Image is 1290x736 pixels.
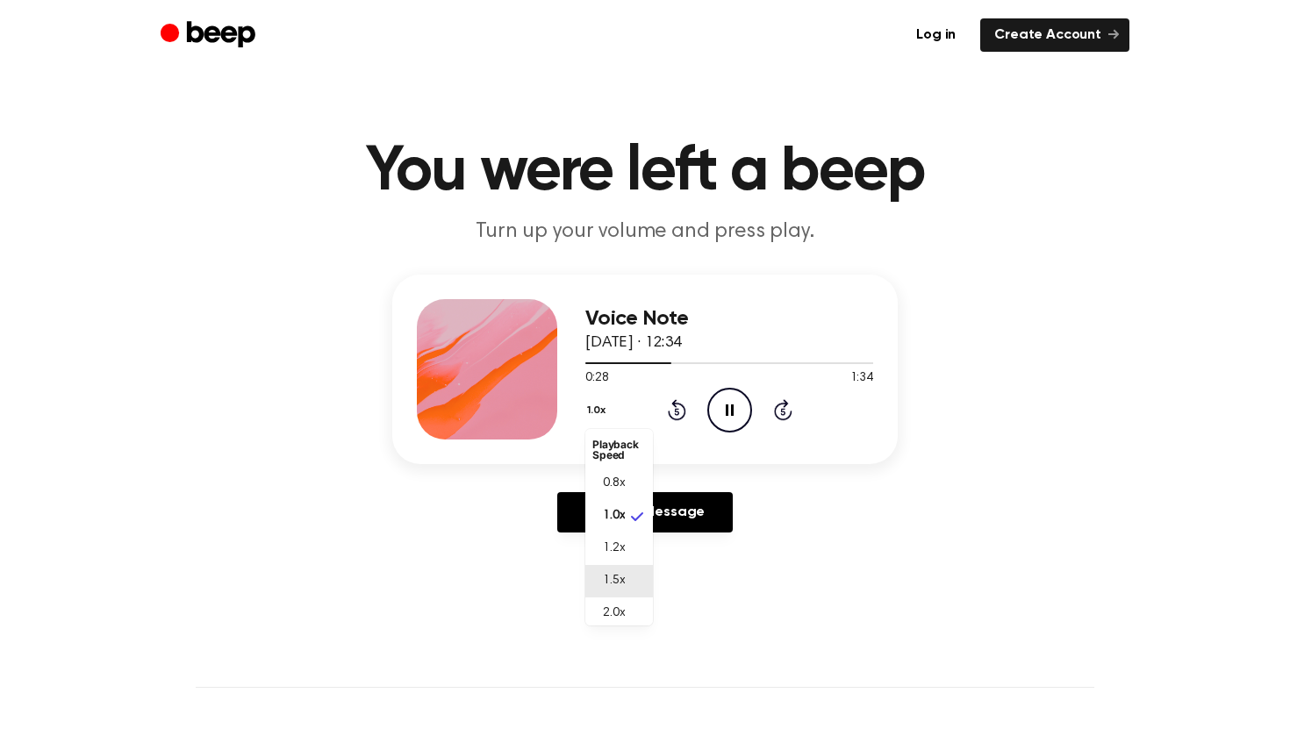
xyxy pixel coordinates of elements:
[585,429,653,625] ul: 1.0x
[603,604,625,623] span: 2.0x
[603,572,625,590] span: 1.5x
[603,539,625,558] span: 1.2x
[603,507,625,525] span: 1.0x
[603,475,625,493] span: 0.8x
[902,18,970,52] a: Log in
[308,218,982,247] p: Turn up your volume and press play.
[585,307,873,331] h3: Voice Note
[850,369,873,388] span: 1:34
[585,369,608,388] span: 0:28
[585,396,613,425] button: 1.0x
[585,335,682,351] span: [DATE] · 12:34
[196,140,1094,204] h1: You were left a beep
[585,432,653,468] li: Playback Speed
[161,18,260,53] a: Beep
[557,492,733,532] a: Reply to Message
[980,18,1129,52] a: Create Account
